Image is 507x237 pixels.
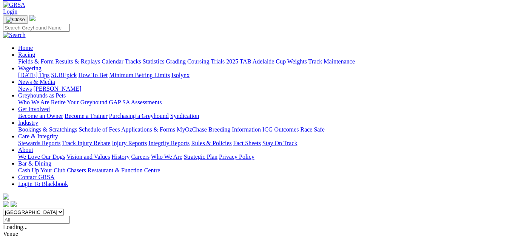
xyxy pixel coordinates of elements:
[6,17,25,23] img: Close
[66,153,110,160] a: Vision and Values
[187,58,210,65] a: Coursing
[18,106,50,112] a: Get Involved
[170,113,199,119] a: Syndication
[121,126,175,133] a: Applications & Forms
[29,15,35,21] img: logo-grsa-white.png
[11,201,17,207] img: twitter.svg
[3,8,17,15] a: Login
[131,153,149,160] a: Careers
[18,153,504,160] div: About
[62,140,110,146] a: Track Injury Rebate
[109,72,170,78] a: Minimum Betting Limits
[3,216,70,224] input: Select date
[3,24,70,32] input: Search
[33,85,81,92] a: [PERSON_NAME]
[219,153,254,160] a: Privacy Policy
[308,58,355,65] a: Track Maintenance
[18,167,504,174] div: Bar & Dining
[262,140,297,146] a: Stay On Track
[18,45,33,51] a: Home
[18,167,65,173] a: Cash Up Your Club
[211,58,225,65] a: Trials
[18,160,51,167] a: Bar & Dining
[18,153,65,160] a: We Love Our Dogs
[191,140,232,146] a: Rules & Policies
[3,224,28,230] span: Loading...
[102,58,123,65] a: Calendar
[51,99,108,105] a: Retire Your Greyhound
[148,140,190,146] a: Integrity Reports
[166,58,186,65] a: Grading
[300,126,324,133] a: Race Safe
[109,113,169,119] a: Purchasing a Greyhound
[18,113,63,119] a: Become an Owner
[18,181,68,187] a: Login To Blackbook
[109,99,162,105] a: GAP SA Assessments
[65,113,108,119] a: Become a Trainer
[208,126,261,133] a: Breeding Information
[111,153,129,160] a: History
[3,2,25,8] img: GRSA
[171,72,190,78] a: Isolynx
[151,153,182,160] a: Who We Are
[18,85,32,92] a: News
[143,58,165,65] a: Statistics
[287,58,307,65] a: Weights
[112,140,147,146] a: Injury Reports
[18,72,49,78] a: [DATE] Tips
[18,85,504,92] div: News & Media
[18,65,42,71] a: Wagering
[18,133,58,139] a: Care & Integrity
[177,126,207,133] a: MyOzChase
[18,58,54,65] a: Fields & Form
[125,58,141,65] a: Tracks
[18,79,55,85] a: News & Media
[18,99,49,105] a: Who We Are
[18,126,504,133] div: Industry
[3,15,28,24] button: Toggle navigation
[3,201,9,207] img: facebook.svg
[18,174,54,180] a: Contact GRSA
[18,51,35,58] a: Racing
[18,147,33,153] a: About
[79,72,108,78] a: How To Bet
[18,126,77,133] a: Bookings & Scratchings
[18,58,504,65] div: Racing
[67,167,160,173] a: Chasers Restaurant & Function Centre
[18,113,504,119] div: Get Involved
[55,58,100,65] a: Results & Replays
[3,194,9,200] img: logo-grsa-white.png
[18,140,504,147] div: Care & Integrity
[233,140,261,146] a: Fact Sheets
[79,126,120,133] a: Schedule of Fees
[226,58,286,65] a: 2025 TAB Adelaide Cup
[18,140,60,146] a: Stewards Reports
[18,99,504,106] div: Greyhounds as Pets
[3,32,26,39] img: Search
[18,119,38,126] a: Industry
[51,72,77,78] a: SUREpick
[262,126,299,133] a: ICG Outcomes
[18,72,504,79] div: Wagering
[184,153,217,160] a: Strategic Plan
[18,92,66,99] a: Greyhounds as Pets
